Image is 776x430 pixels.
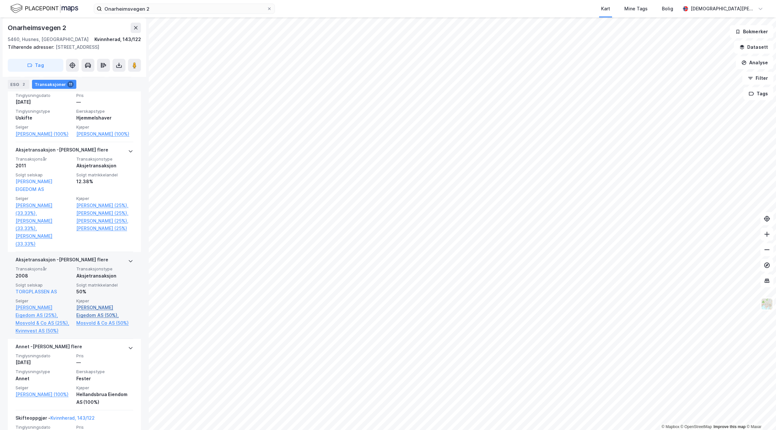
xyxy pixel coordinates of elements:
[76,272,133,280] div: Aksjetransaksjon
[624,5,648,13] div: Mine Tags
[76,375,133,383] div: Fester
[76,178,133,185] div: 12.38%
[16,124,72,130] span: Selger
[76,162,133,170] div: Aksjetransaksjon
[16,109,72,114] span: Tinglysningstype
[16,385,72,391] span: Selger
[8,43,136,51] div: [STREET_ADDRESS]
[76,130,133,138] a: [PERSON_NAME] (100%)
[8,44,56,50] span: Tilhørende adresser:
[76,202,133,209] a: [PERSON_NAME] (25%),
[730,25,773,38] button: Bokmerker
[16,156,72,162] span: Transaksjonsår
[736,56,773,69] button: Analyse
[76,225,133,232] a: [PERSON_NAME] (25%)
[102,4,267,14] input: Søk på adresse, matrikkel, gårdeiere, leietakere eller personer
[16,266,72,272] span: Transaksjonsår
[76,124,133,130] span: Kjøper
[8,80,29,89] div: ESG
[16,359,72,366] div: [DATE]
[50,415,95,421] a: Kvinnherad, 143/122
[76,93,133,98] span: Pris
[16,114,72,122] div: Uskifte
[743,87,773,100] button: Tags
[20,81,27,88] div: 2
[16,375,72,383] div: Annet
[76,114,133,122] div: Hjemmelshaver
[16,298,72,304] span: Selger
[76,304,133,319] a: [PERSON_NAME] Eigedom AS (50%),
[16,217,72,233] a: [PERSON_NAME] (33.33%),
[16,425,72,430] span: Tinglysningsdato
[16,272,72,280] div: 2008
[16,327,72,335] a: Kvinnvest AS (50%)
[744,399,776,430] iframe: Chat Widget
[76,298,133,304] span: Kjøper
[76,266,133,272] span: Transaksjonstype
[761,298,773,310] img: Z
[8,23,68,33] div: Onarheimsvegen 2
[76,209,133,217] a: [PERSON_NAME] (25%),
[16,232,72,248] a: [PERSON_NAME] (33.33%)
[16,130,72,138] a: [PERSON_NAME] (100%)
[662,425,679,429] a: Mapbox
[16,256,108,266] div: Aksjetransaksjon - [PERSON_NAME] flere
[76,217,133,225] a: [PERSON_NAME] (25%),
[16,343,82,353] div: Annet - [PERSON_NAME] flere
[16,319,72,327] a: Mosvold & Co AS (25%),
[94,36,141,43] div: Kvinnherad, 143/122
[601,5,610,13] div: Kart
[16,93,72,98] span: Tinglysningsdato
[16,289,57,294] a: TORGPLASSEN AS
[76,391,133,406] div: Hellandsbrua Eiendom AS (100%)
[76,425,133,430] span: Pris
[76,109,133,114] span: Eierskapstype
[76,196,133,201] span: Kjøper
[16,98,72,106] div: [DATE]
[76,156,133,162] span: Transaksjonstype
[76,385,133,391] span: Kjøper
[681,425,712,429] a: OpenStreetMap
[16,282,72,288] span: Solgt selskap
[16,162,72,170] div: 2011
[714,425,746,429] a: Improve this map
[16,353,72,359] span: Tinglysningsdato
[16,146,108,156] div: Aksjetransaksjon - [PERSON_NAME] flere
[76,172,133,178] span: Solgt matrikkelandel
[16,414,95,425] div: Skifteoppgjør -
[16,196,72,201] span: Selger
[8,36,89,43] div: 5460, Husnes, [GEOGRAPHIC_DATA]
[742,72,773,85] button: Filter
[76,288,133,296] div: 50%
[10,3,78,14] img: logo.f888ab2527a4732fd821a326f86c7f29.svg
[76,319,133,327] a: Mosvold & Co AS (50%)
[32,80,76,89] div: Transaksjoner
[16,172,72,178] span: Solgt selskap
[76,282,133,288] span: Solgt matrikkelandel
[8,59,63,72] button: Tag
[691,5,755,13] div: [DEMOGRAPHIC_DATA][PERSON_NAME]
[16,179,52,192] a: [PERSON_NAME] EIGEDOM AS
[16,391,72,398] a: [PERSON_NAME] (100%)
[16,369,72,374] span: Tinglysningstype
[76,369,133,374] span: Eierskapstype
[16,304,72,319] a: [PERSON_NAME] Eigedom AS (25%),
[76,359,133,366] div: —
[734,41,773,54] button: Datasett
[662,5,673,13] div: Bolig
[16,202,72,217] a: [PERSON_NAME] (33.33%),
[76,98,133,106] div: —
[67,81,74,88] div: 11
[76,353,133,359] span: Pris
